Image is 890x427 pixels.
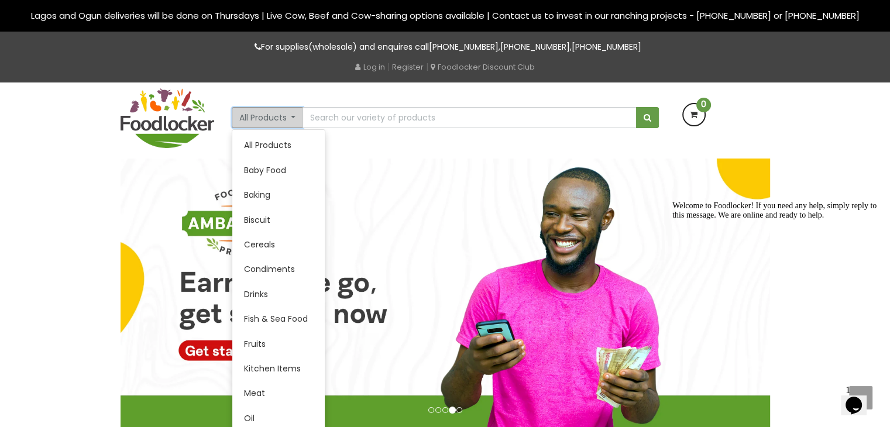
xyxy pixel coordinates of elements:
[232,182,325,207] a: Baking
[31,9,860,22] span: Lagos and Ogun deliveries will be done on Thursdays | Live Cow, Beef and Cow-sharing options avai...
[572,41,641,53] a: [PHONE_NUMBER]
[5,5,209,23] span: Welcome to Foodlocker! If you need any help, simply reply to this message. We are online and read...
[232,381,325,405] a: Meat
[426,61,428,73] span: |
[232,158,325,182] a: Baby Food
[232,307,325,331] a: Fish & Sea Food
[232,332,325,356] a: Fruits
[5,5,215,23] div: Welcome to Foodlocker! If you need any help, simply reply to this message. We are online and read...
[841,380,878,415] iframe: chat widget
[232,356,325,381] a: Kitchen Items
[392,61,424,73] a: Register
[121,40,770,54] p: For supplies(wholesale) and enquires call , ,
[696,98,711,112] span: 0
[232,107,304,128] button: All Products
[232,133,325,157] a: All Products
[303,107,636,128] input: Search our variety of products
[387,61,390,73] span: |
[500,41,570,53] a: [PHONE_NUMBER]
[232,257,325,281] a: Condiments
[355,61,385,73] a: Log in
[121,88,214,148] img: FoodLocker
[232,208,325,232] a: Biscuit
[668,197,878,374] iframe: chat widget
[431,61,535,73] a: Foodlocker Discount Club
[232,282,325,307] a: Drinks
[429,41,499,53] a: [PHONE_NUMBER]
[232,232,325,257] a: Cereals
